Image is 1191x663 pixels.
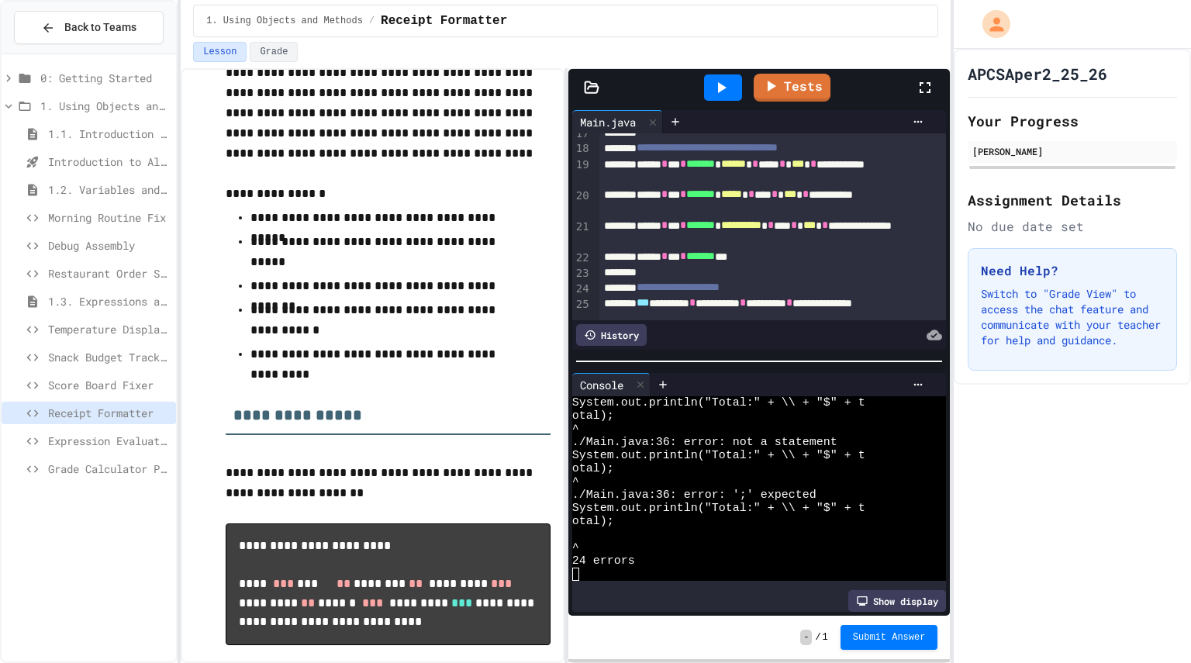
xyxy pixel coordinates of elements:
[572,110,663,133] div: Main.java
[572,188,592,219] div: 20
[572,157,592,188] div: 19
[572,114,644,130] div: Main.java
[572,219,592,250] div: 21
[572,541,579,554] span: ^
[572,266,592,281] div: 23
[250,42,298,62] button: Grade
[193,42,247,62] button: Lesson
[800,630,812,645] span: -
[572,515,614,528] span: otal);
[815,631,820,644] span: /
[48,377,170,393] span: Score Board Fixer
[572,462,614,475] span: otal);
[48,209,170,226] span: Morning Routine Fix
[48,154,170,170] span: Introduction to Algorithms, Programming, and Compilers
[848,590,946,612] div: Show display
[572,396,865,409] span: System.out.println("Total:" + \\ + "$" + t
[572,502,865,515] span: System.out.println("Total:" + \\ + "$" + t
[981,286,1164,348] p: Switch to "Grade View" to access the chat feature and communicate with your teacher for help and ...
[48,293,170,309] span: 1.3. Expressions and Output [New]
[572,475,579,489] span: ^
[48,321,170,337] span: Temperature Display Fix
[40,98,170,114] span: 1. Using Objects and Methods
[572,377,631,393] div: Console
[14,11,164,44] button: Back to Teams
[572,126,592,142] div: 17
[572,409,614,423] span: otal);
[572,297,592,328] div: 25
[968,217,1177,236] div: No due date set
[48,126,170,142] span: 1.1. Introduction to Algorithms, Programming, and Compilers
[572,436,837,449] span: ./Main.java:36: error: not a statement
[48,433,170,449] span: Expression Evaluator Fix
[64,19,136,36] span: Back to Teams
[572,489,816,502] span: ./Main.java:36: error: ';' expected
[48,265,170,281] span: Restaurant Order System
[841,625,938,650] button: Submit Answer
[823,631,828,644] span: 1
[981,261,1164,280] h3: Need Help?
[972,144,1172,158] div: [PERSON_NAME]
[572,250,592,266] div: 22
[48,237,170,254] span: Debug Assembly
[48,405,170,421] span: Receipt Formatter
[572,423,579,436] span: ^
[40,70,170,86] span: 0: Getting Started
[853,631,926,644] span: Submit Answer
[572,554,635,568] span: 24 errors
[968,189,1177,211] h2: Assignment Details
[754,74,830,102] a: Tests
[369,15,375,27] span: /
[572,141,592,157] div: 18
[576,324,647,346] div: History
[206,15,363,27] span: 1. Using Objects and Methods
[966,6,1014,42] div: My Account
[968,63,1107,85] h1: APCSAper2_25_26
[48,181,170,198] span: 1.2. Variables and Data Types
[572,449,865,462] span: System.out.println("Total:" + \\ + "$" + t
[381,12,507,30] span: Receipt Formatter
[572,281,592,297] div: 24
[968,110,1177,132] h2: Your Progress
[48,461,170,477] span: Grade Calculator Pro
[572,373,651,396] div: Console
[48,349,170,365] span: Snack Budget Tracker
